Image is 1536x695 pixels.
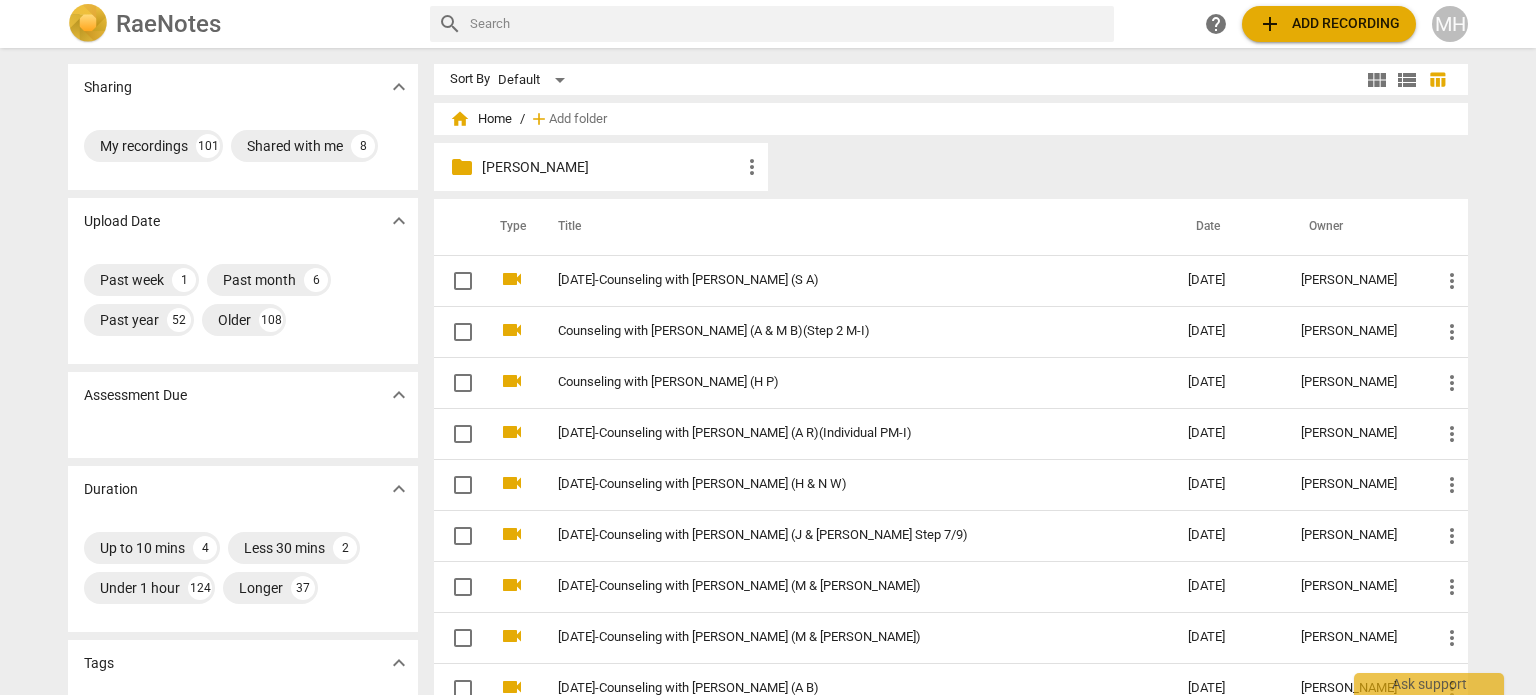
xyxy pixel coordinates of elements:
[1172,612,1285,663] td: [DATE]
[498,64,572,96] div: Default
[84,211,160,232] p: Upload Date
[193,536,217,560] div: 4
[1422,65,1452,95] button: Table view
[500,420,524,444] span: videocam
[1172,199,1285,255] th: Date
[450,109,512,129] span: Home
[196,134,220,158] div: 101
[1301,273,1408,288] div: [PERSON_NAME]
[558,477,1116,492] a: [DATE]-Counseling with [PERSON_NAME] (H & N W)
[558,375,1116,390] a: Counseling with [PERSON_NAME] (H P)
[1172,306,1285,357] td: [DATE]
[450,109,470,129] span: home
[100,136,188,156] div: My recordings
[1428,70,1447,89] span: table_chart
[549,112,607,127] span: Add folder
[1440,320,1464,344] span: more_vert
[558,324,1116,339] a: Counseling with [PERSON_NAME] (A & M B)(Step 2 M-I)
[223,270,296,290] div: Past month
[84,77,132,98] p: Sharing
[1172,510,1285,561] td: [DATE]
[100,578,180,598] div: Under 1 hour
[244,538,325,558] div: Less 30 mins
[500,471,524,495] span: videocam
[500,369,524,393] span: videocam
[1440,524,1464,548] span: more_vert
[450,155,474,179] span: folder
[68,4,108,44] img: Logo
[520,112,525,127] span: /
[558,630,1116,645] a: [DATE]-Counseling with [PERSON_NAME] (M & [PERSON_NAME])
[500,624,524,648] span: videocam
[1204,12,1228,36] span: help
[247,136,343,156] div: Shared with me
[1432,6,1468,42] button: MH
[1395,68,1419,92] span: view_list
[384,72,414,102] button: Show more
[291,576,315,600] div: 37
[387,651,411,675] span: expand_more
[172,268,196,292] div: 1
[500,267,524,291] span: videocam
[1258,12,1400,36] span: Add recording
[1440,626,1464,650] span: more_vert
[1285,199,1424,255] th: Owner
[1242,6,1416,42] button: Upload
[333,536,357,560] div: 2
[558,579,1116,594] a: [DATE]-Counseling with [PERSON_NAME] (M & [PERSON_NAME])
[384,380,414,410] button: Show more
[1172,255,1285,306] td: [DATE]
[558,426,1116,441] a: [DATE]-Counseling with [PERSON_NAME] (A R)(Individual PM-I)
[188,576,212,600] div: 124
[450,72,490,87] div: Sort By
[218,310,251,330] div: Older
[304,268,328,292] div: 6
[387,477,411,501] span: expand_more
[84,653,114,674] p: Tags
[68,4,414,44] a: LogoRaeNotes
[1301,579,1408,594] div: [PERSON_NAME]
[1440,473,1464,497] span: more_vert
[384,474,414,504] button: Show more
[1440,422,1464,446] span: more_vert
[1301,630,1408,645] div: [PERSON_NAME]
[1172,459,1285,510] td: [DATE]
[500,522,524,546] span: videocam
[1354,673,1504,695] div: Ask support
[1365,68,1389,92] span: view_module
[1172,561,1285,612] td: [DATE]
[1440,575,1464,599] span: more_vert
[1440,269,1464,293] span: more_vert
[1301,477,1408,492] div: [PERSON_NAME]
[438,12,462,36] span: search
[482,157,740,178] p: Jessica
[100,538,185,558] div: Up to 10 mins
[116,10,221,38] h2: RaeNotes
[470,8,1106,40] input: Search
[1172,357,1285,408] td: [DATE]
[484,199,534,255] th: Type
[1198,6,1234,42] a: Help
[1258,12,1282,36] span: add
[529,109,549,129] span: add
[500,318,524,342] span: videocam
[387,75,411,99] span: expand_more
[239,578,283,598] div: Longer
[558,273,1116,288] a: [DATE]-Counseling with [PERSON_NAME] (S A)
[1301,528,1408,543] div: [PERSON_NAME]
[1362,65,1392,95] button: Tile view
[387,209,411,233] span: expand_more
[1172,408,1285,459] td: [DATE]
[1392,65,1422,95] button: List view
[384,648,414,678] button: Show more
[500,573,524,597] span: videocam
[1440,371,1464,395] span: more_vert
[351,134,375,158] div: 8
[534,199,1172,255] th: Title
[1301,375,1408,390] div: [PERSON_NAME]
[84,479,138,500] p: Duration
[1301,426,1408,441] div: [PERSON_NAME]
[1301,324,1408,339] div: [PERSON_NAME]
[387,383,411,407] span: expand_more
